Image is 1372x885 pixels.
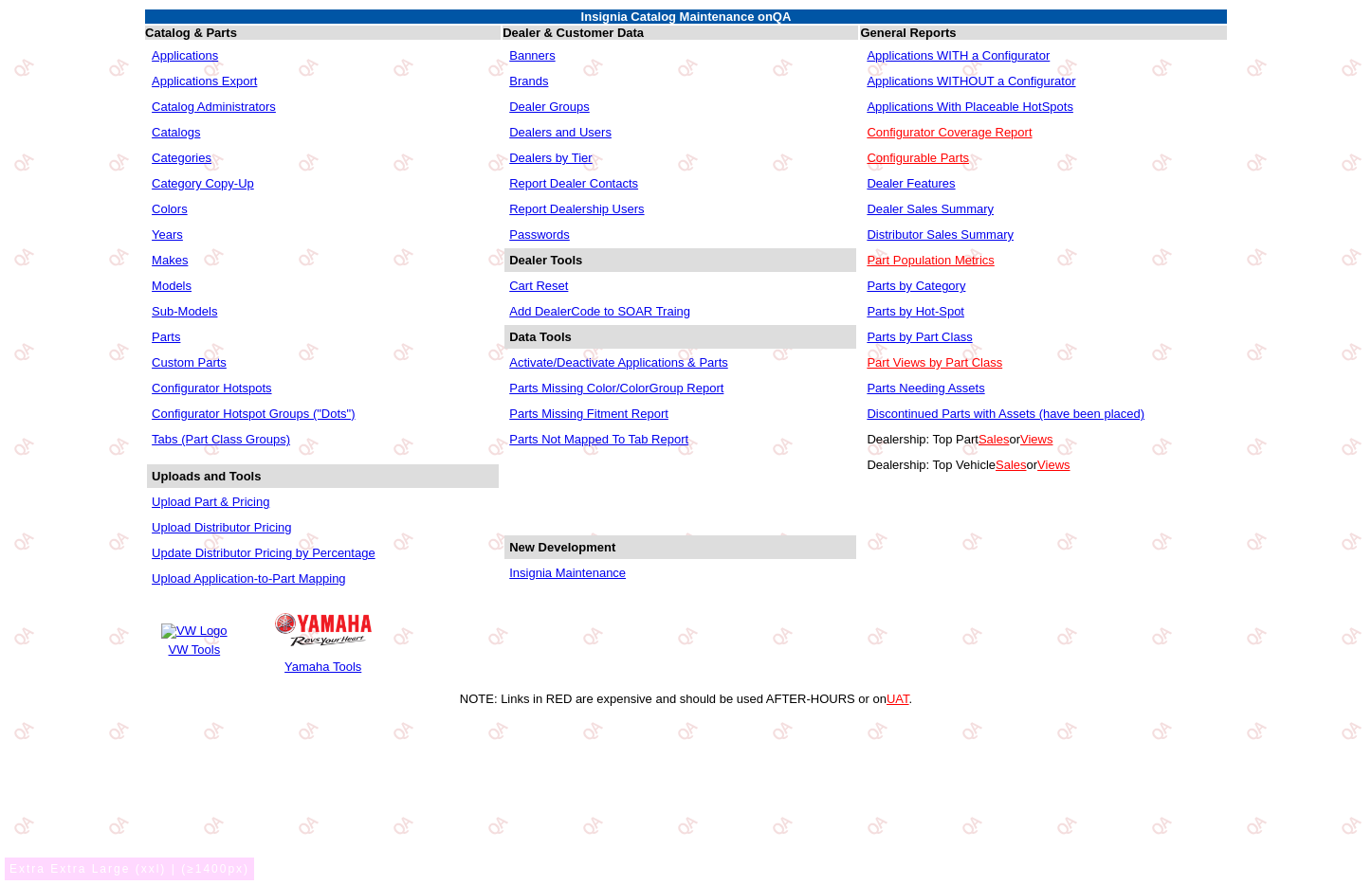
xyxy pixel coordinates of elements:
[503,26,644,40] b: Dealer & Customer Data
[867,176,955,190] a: Dealer Features
[152,151,211,165] a: Categories
[152,432,290,446] a: Tabs (Part Class Groups)
[152,546,375,560] a: Update Distributor Pricing by Percentage
[160,641,228,658] td: VW Tools
[509,151,592,165] a: Dealers by Tier
[773,9,792,24] span: QA
[509,540,615,554] b: New Development
[867,304,964,318] a: Parts by Hot-Spot
[509,304,690,318] a: Add DealerCode to SOAR Traing
[152,176,254,190] a: Category Copy-Up
[867,406,1144,421] a: Discontinued Parts with Assets (have been placed)
[979,432,1010,446] a: Sales
[152,74,257,88] a: Applications Export
[1037,458,1070,472] a: Views
[272,604,375,677] a: Yamaha Logo Yamaha Tools
[275,613,372,646] img: Yamaha Logo
[152,202,188,216] a: Colors
[158,621,229,659] a: VW Logo VW Tools
[152,48,218,63] a: Applications
[509,566,626,580] a: Insignia Maintenance
[1020,432,1052,446] a: Views
[867,227,1014,242] a: Distributor Sales Summary
[867,74,1075,88] a: Applications WITHOUT a Configurator
[867,48,1050,63] a: Applications WITH a Configurator
[862,427,1225,451] td: Dealership: Top Part or
[867,151,969,165] a: Configurable Parts
[152,279,192,293] a: Models
[274,659,373,675] td: Yamaha Tools
[509,381,723,395] a: Parts Missing Color/ColorGroup Report
[152,381,271,395] a: Configurator Hotspots
[152,330,180,344] a: Parts
[509,432,688,446] a: Parts Not Mapped To Tab Report
[152,304,217,318] a: Sub-Models
[867,355,1002,370] a: Part Views by Part Class
[152,125,200,139] a: Catalogs
[509,202,644,216] a: Report Dealership Users
[862,453,1225,477] td: Dealership: Top Vehicle or
[867,125,1032,139] a: Configurator Coverage Report
[867,253,994,267] a: Part Population Metrics
[509,330,572,344] b: Data Tools
[152,253,188,267] a: Makes
[509,74,548,88] a: Brands
[152,495,269,509] a: Upload Part & Pricing
[145,9,1227,24] td: Insignia Catalog Maintenance on
[152,227,183,242] a: Years
[509,176,638,190] a: Report Dealer Contacts
[509,355,728,370] a: Activate/Deactivate Applications & Parts
[996,458,1027,472] a: Sales
[152,355,227,370] a: Custom Parts
[867,202,994,216] a: Dealer Sales Summary
[509,227,570,242] a: Passwords
[509,99,590,114] a: Dealer Groups
[509,279,568,293] a: Cart Reset
[152,99,276,114] a: Catalog Administrators
[509,406,668,421] a: Parts Missing Fitment Report
[152,520,291,534] a: Upload Distributor Pricing
[887,692,909,706] a: UAT
[867,279,965,293] a: Parts by Category
[860,26,956,40] b: General Reports
[867,330,972,344] a: Parts by Part Class
[152,406,355,421] a: Configurator Hotspot Groups ("Dots")
[867,99,1073,114] a: Applications With Placeable HotSpots
[8,692,1364,706] div: NOTE: Links in RED are expensive and should be used AFTER-HOURS or on .
[152,571,346,586] a: Upload Application-to-Part Mapping
[152,469,261,483] b: Uploads and Tools
[509,48,555,63] a: Banners
[509,125,612,139] a: Dealers and Users
[145,26,237,40] b: Catalog & Parts
[867,381,984,395] a: Parts Needing Assets
[509,253,582,267] b: Dealer Tools
[161,623,227,639] img: VW Logo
